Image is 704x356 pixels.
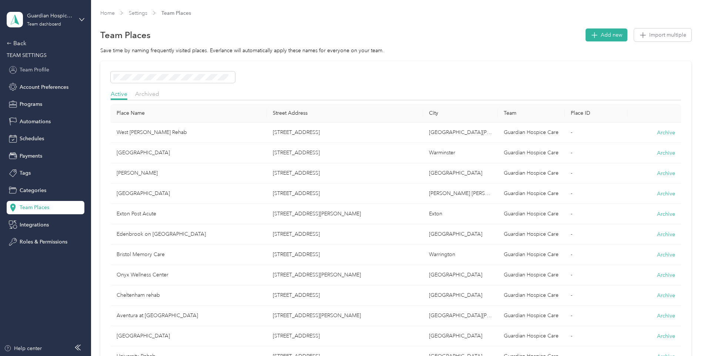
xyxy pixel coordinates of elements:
td: Guardian Hospice Care [498,326,565,346]
span: Team Places [161,9,191,17]
span: Automations [20,118,51,125]
td: Exton Post Acute [111,204,267,224]
td: 205 East Johnson Highway [267,265,423,285]
td: Warminster [423,143,498,163]
td: Guardian Hospice Care [498,265,565,285]
td: - [565,326,627,346]
span: Active [111,90,127,97]
td: Cheltenham rehab [111,285,267,306]
span: Archived [135,90,159,97]
span: TEAM SETTINGS [7,52,47,58]
td: Majestic Oaks [111,143,267,163]
td: Glen Mills [423,184,498,204]
th: Street Address [267,104,423,122]
td: Guardian Hospice Care [498,184,565,204]
td: Graduate Hospital [111,326,267,346]
td: - [565,184,627,204]
td: Guardian Hospice Care [498,204,565,224]
button: Archive [657,190,675,198]
span: Team Places [20,204,49,211]
th: Team [498,104,565,122]
td: Aventura at Pembrooke [111,306,267,326]
td: 148 East Colonial Street [267,163,423,184]
button: Archive [657,292,675,299]
button: Archive [657,332,675,340]
span: Team Profile [20,66,49,74]
td: 800 West Miner Street [267,122,423,143]
td: Guardian Hospice Care [498,285,565,306]
button: Archive [657,312,675,320]
span: Payments [20,152,42,160]
div: Back [7,39,81,48]
td: Onyx Wellness Center [111,265,267,285]
div: Team dashboard [27,22,61,27]
td: Edenbrook on Second Ave [111,224,267,245]
td: - [565,204,627,224]
h1: Team Places [100,31,151,39]
span: Categories [20,187,46,194]
td: West Chester [423,122,498,143]
td: West Chester [423,306,498,326]
td: 200 2nd Avenue [267,224,423,245]
th: Place ID [565,104,627,122]
span: Integrations [20,221,49,229]
td: Philadelphia [423,163,498,184]
td: 600 Cheltenham Avenue [267,285,423,306]
span: Tags [20,169,31,177]
td: 549 Baltimore Pike [267,184,423,204]
td: Philadelphia [423,285,498,306]
td: Britn Manor [111,184,267,204]
td: 1130 West Chester Pike [267,306,423,326]
td: - [565,245,627,265]
div: Guardian Hospice Care [27,12,73,20]
td: - [565,306,627,326]
button: Add new [586,28,627,41]
th: Place Name [111,104,267,122]
a: Home [100,10,115,16]
td: - [565,265,627,285]
td: Philadelphia [423,326,498,346]
button: Archive [657,129,675,137]
td: - [565,143,627,163]
th: City [423,104,498,122]
button: Archive [657,251,675,259]
button: Archive [657,210,675,218]
button: Help center [4,345,42,352]
td: Guardian Hospice Care [498,224,565,245]
td: 501 Thomas Jones Way [267,204,423,224]
td: Charles Durnil [111,163,267,184]
a: Settings [129,10,147,16]
span: Schedules [20,135,44,142]
button: Archive [657,231,675,238]
td: - [565,224,627,245]
td: - [565,122,627,143]
td: - [565,285,627,306]
td: 1526 Lombard Street [267,326,423,346]
td: Guardian Hospice Care [498,163,565,184]
iframe: Everlance-gr Chat Button Frame [663,315,704,356]
button: Archive [657,149,675,157]
td: Guardian Hospice Care [498,245,565,265]
td: Guardian Hospice Care [498,143,565,163]
td: Bristol Memory Care [111,245,267,265]
td: Guardian Hospice Care [498,122,565,143]
button: Archive [657,271,675,279]
span: Roles & Permissions [20,238,67,246]
span: Add new [601,31,622,39]
td: Guardian Hospice Care [498,306,565,326]
td: 2527 Bristol Road [267,245,423,265]
td: Exton [423,204,498,224]
span: Import multiple [649,31,686,39]
td: West Chester Rehab [111,122,267,143]
td: 333 Newtown Road [267,143,423,163]
td: Warrington [423,245,498,265]
td: Kingston [423,224,498,245]
span: Account Preferences [20,83,68,91]
td: - [565,163,627,184]
span: Programs [20,100,42,108]
td: Norristown [423,265,498,285]
button: Import multiple [634,28,691,41]
button: Archive [657,169,675,177]
div: Save time by naming frequently visited places. Everlance will automatically apply these names for... [100,47,691,54]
